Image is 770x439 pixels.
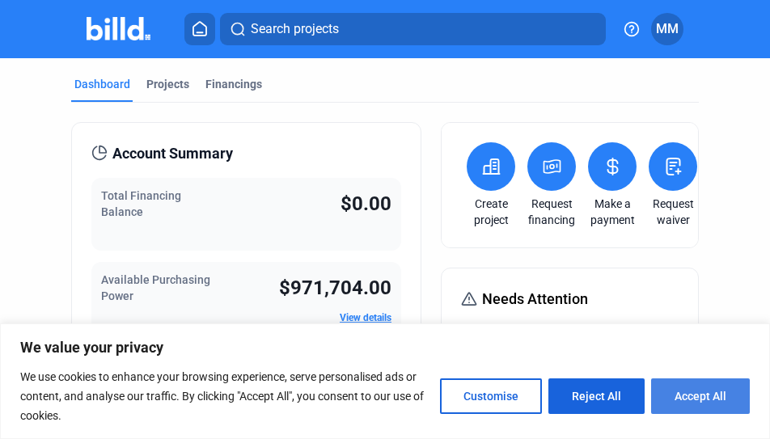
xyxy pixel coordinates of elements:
[461,196,522,228] a: Create project
[251,19,339,39] span: Search projects
[656,19,679,39] span: MM
[74,76,130,92] div: Dashboard
[651,378,750,414] button: Accept All
[643,196,704,228] a: Request waiver
[548,378,645,414] button: Reject All
[146,76,189,92] div: Projects
[220,13,605,45] button: Search projects
[651,13,683,45] button: MM
[101,273,210,302] span: Available Purchasing Power
[341,192,391,215] span: $0.00
[101,189,181,218] span: Total Financing Balance
[20,338,750,357] p: We value your privacy
[440,378,542,414] button: Customise
[582,196,643,228] a: Make a payment
[20,367,428,425] p: We use cookies to enhance your browsing experience, serve personalised ads or content, and analys...
[279,276,391,299] span: $971,704.00
[205,76,262,92] div: Financings
[522,196,582,228] a: Request financing
[87,17,150,40] img: Billd Company Logo
[112,142,233,165] span: Account Summary
[340,312,391,323] a: View details
[482,288,588,310] span: Needs Attention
